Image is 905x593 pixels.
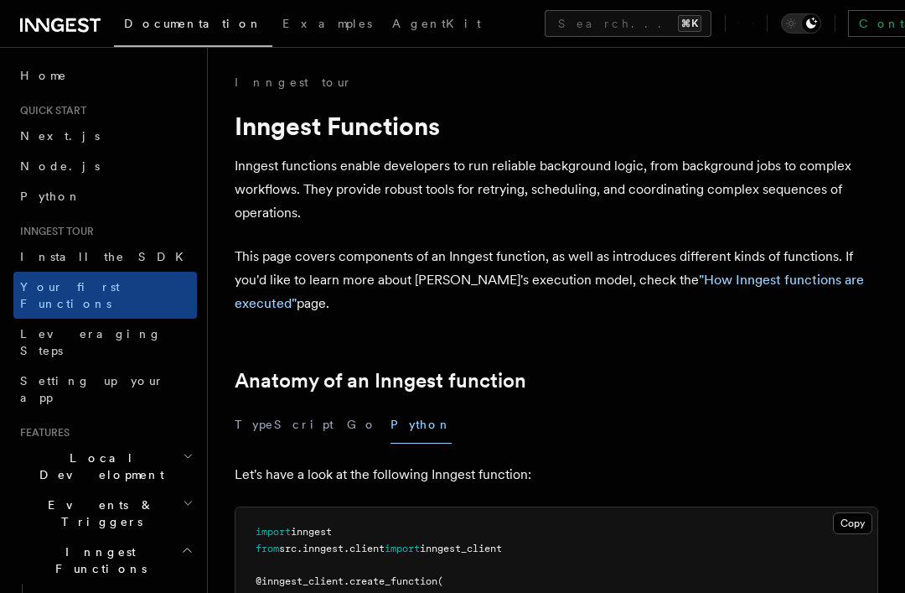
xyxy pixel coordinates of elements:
[20,190,81,203] span: Python
[13,319,197,366] a: Leveraging Steps
[13,544,181,577] span: Inngest Functions
[256,526,291,538] span: import
[297,543,303,554] span: .
[124,17,262,30] span: Documentation
[235,154,878,225] p: Inngest functions enable developers to run reliable background logic, from background jobs to com...
[235,245,878,315] p: This page covers components of an Inngest function, as well as introduces different kinds of func...
[678,15,701,32] kbd: ⌘K
[279,543,297,554] span: src
[272,5,382,45] a: Examples
[256,575,344,587] span: @inngest_client
[20,280,120,310] span: Your first Functions
[545,10,711,37] button: Search...⌘K
[833,512,872,534] button: Copy
[13,121,197,151] a: Next.js
[390,406,452,444] button: Python
[114,5,272,47] a: Documentation
[13,151,197,181] a: Node.js
[13,497,183,530] span: Events & Triggers
[13,490,197,537] button: Events & Triggers
[20,250,194,263] span: Install the SDK
[303,543,344,554] span: inngest
[291,526,332,538] span: inngest
[13,104,86,117] span: Quick start
[20,159,100,173] span: Node.js
[13,225,94,238] span: Inngest tour
[347,406,377,444] button: Go
[13,181,197,211] a: Python
[385,543,420,554] span: import
[20,129,100,143] span: Next.js
[235,463,878,486] p: Let's have a look at the following Inngest function:
[437,575,443,587] span: (
[382,5,491,45] a: AgentKit
[13,366,197,413] a: Setting up your app
[781,13,821,34] button: Toggle dark mode
[344,575,349,587] span: .
[20,327,162,357] span: Leveraging Steps
[13,443,197,490] button: Local Development
[20,67,67,84] span: Home
[420,543,502,554] span: inngest_client
[349,575,437,587] span: create_function
[256,543,279,554] span: from
[282,17,372,30] span: Examples
[13,537,197,584] button: Inngest Functions
[13,60,197,91] a: Home
[20,374,164,404] span: Setting up your app
[235,74,352,91] a: Inngest tour
[235,406,334,444] button: TypeScript
[13,272,197,319] a: Your first Functions
[235,369,526,393] a: Anatomy of an Inngest function
[13,426,70,440] span: Features
[235,111,878,141] h1: Inngest Functions
[13,242,197,272] a: Install the SDK
[349,543,385,554] span: client
[13,450,183,483] span: Local Development
[392,17,481,30] span: AgentKit
[344,543,349,554] span: .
